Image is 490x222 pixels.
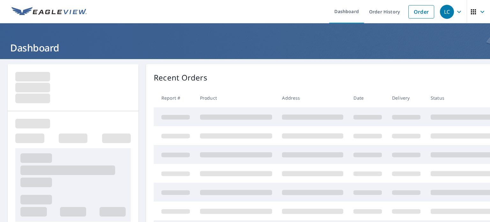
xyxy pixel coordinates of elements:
[387,88,426,107] th: Delivery
[154,88,195,107] th: Report #
[348,88,387,107] th: Date
[195,88,277,107] th: Product
[408,5,434,19] a: Order
[8,41,482,54] h1: Dashboard
[440,5,454,19] div: LC
[154,72,207,83] p: Recent Orders
[11,7,87,17] img: EV Logo
[277,88,348,107] th: Address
